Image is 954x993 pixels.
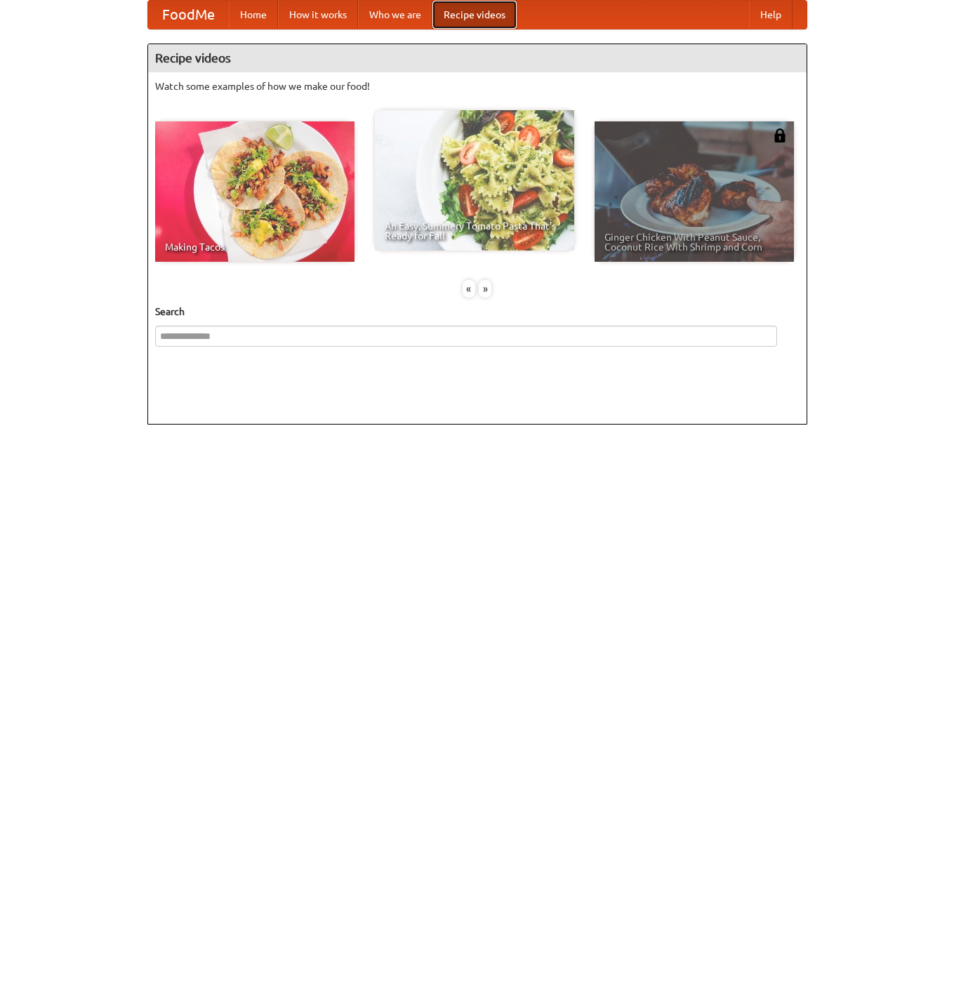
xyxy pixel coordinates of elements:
span: Making Tacos [165,242,345,252]
h5: Search [155,305,800,319]
h4: Recipe videos [148,44,807,72]
a: Help [749,1,793,29]
a: Recipe videos [432,1,517,29]
a: An Easy, Summery Tomato Pasta That's Ready for Fall [375,110,574,251]
a: Who we are [358,1,432,29]
a: FoodMe [148,1,229,29]
a: Making Tacos [155,121,355,262]
a: How it works [278,1,358,29]
a: Home [229,1,278,29]
img: 483408.png [773,128,787,142]
div: » [479,280,491,298]
p: Watch some examples of how we make our food! [155,79,800,93]
span: An Easy, Summery Tomato Pasta That's Ready for Fall [385,221,564,241]
div: « [463,280,475,298]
